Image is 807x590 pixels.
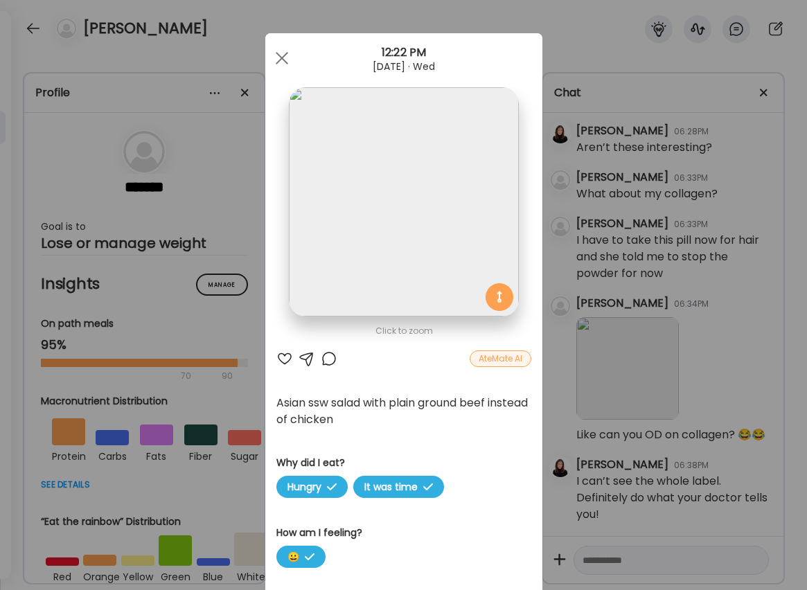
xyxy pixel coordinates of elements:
h3: How am I feeling? [276,526,531,540]
div: AteMate AI [470,350,531,367]
div: Asian ssw salad with plain ground beef instead of chicken [276,395,531,428]
div: 12:22 PM [265,44,542,61]
div: Click to zoom [276,323,531,339]
span: It was time [353,476,444,498]
h3: Why did I eat? [276,456,531,470]
span: 😀 [276,546,326,568]
span: Hungry [276,476,348,498]
img: images%2Fl67D44Vthpd089YgrxJ7KX67eLv2%2FS27LCswCyNbvqreYQcEn%2FSvy48ak8zs6gi6t8WGrA_1080 [289,87,518,316]
div: [DATE] · Wed [265,61,542,72]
